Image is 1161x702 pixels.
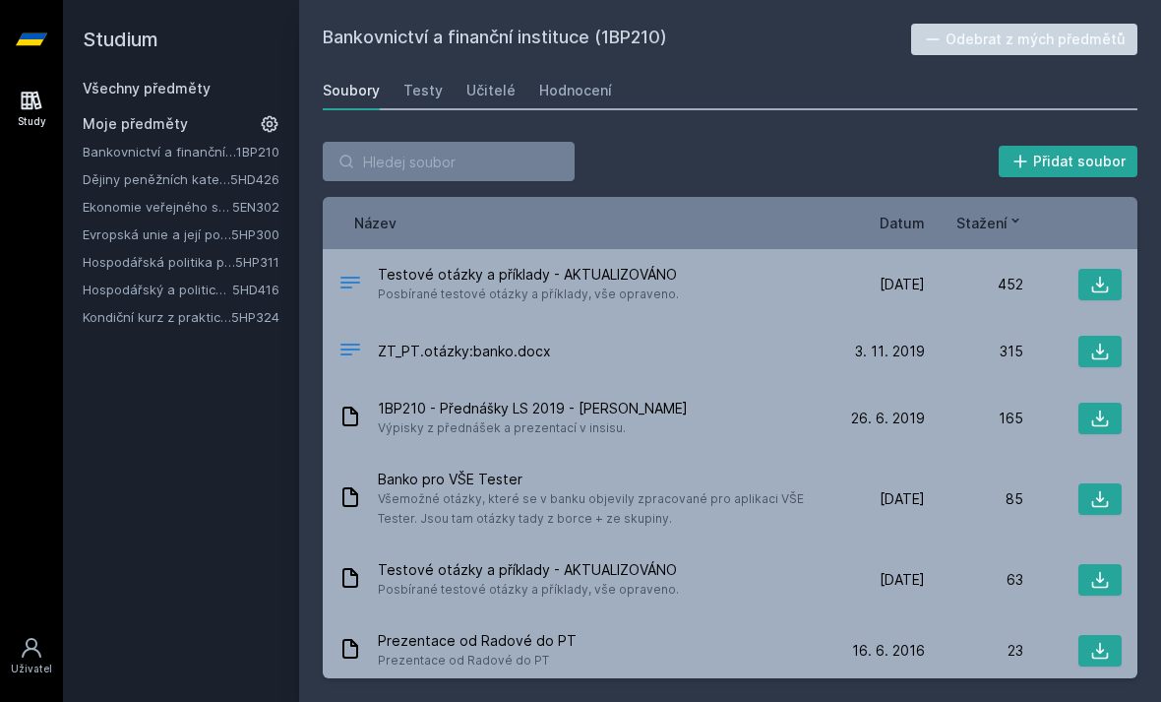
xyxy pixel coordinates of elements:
div: Hodnocení [539,81,612,100]
div: Study [18,114,46,129]
span: Výpisky z přednášek a prezentací v insisu. [378,418,688,438]
a: 5HD426 [230,171,279,187]
input: Hledej soubor [323,142,575,181]
a: Hospodářský a politický vývoj Evropy ve 20.století [83,280,232,299]
a: Study [4,79,59,139]
div: Uživatel [11,662,52,676]
span: Prezentace od Radové do PT [378,651,577,670]
h2: Bankovnictví a finanční instituce (1BP210) [323,24,911,55]
a: 5EN302 [232,199,279,215]
span: Testové otázky a příklady - AKTUALIZOVÁNO [378,265,679,285]
span: 3. 11. 2019 [855,342,925,361]
a: Kondiční kurz z praktické hospodářské politiky [83,307,231,327]
span: 1BP210 - Přednášky LS 2019 - [PERSON_NAME] [378,399,688,418]
button: Odebrat z mých předmětů [911,24,1138,55]
div: DOCX [338,338,362,366]
span: Stažení [956,213,1008,233]
span: 26. 6. 2019 [851,409,925,428]
div: 63 [925,570,1023,590]
a: 5HP324 [231,309,279,325]
span: [DATE] [880,489,925,509]
span: Testové otázky a příklady - AKTUALIZOVÁNO [378,560,679,580]
span: 16. 6. 2016 [852,641,925,661]
a: Hodnocení [539,71,612,110]
a: 5HD416 [232,282,279,297]
div: Soubory [323,81,380,100]
div: Testy [403,81,443,100]
a: Učitelé [466,71,516,110]
a: Bankovnictví a finanční instituce [83,142,236,161]
a: Uživatel [4,626,59,686]
div: 23 [925,641,1023,661]
span: Posbírané testové otázky a příklady, vše opraveno. [378,285,679,304]
a: 1BP210 [236,144,279,160]
div: .PDF [338,271,362,299]
div: 315 [925,342,1023,361]
span: Prezentace od Radové do PT [378,631,577,651]
span: Moje předměty [83,114,188,134]
div: Učitelé [466,81,516,100]
span: Všemožné otázky, které se v banku objevily zpracované pro aplikaci VŠE Tester. Jsou tam otázky ta... [378,489,819,529]
button: Přidat soubor [999,146,1138,177]
span: ZT_PT.otázky:banko.docx [378,342,551,361]
a: Soubory [323,71,380,110]
a: 5HP300 [231,226,279,242]
a: Hospodářská politika pro země bohaté na přírodní zdroje [83,252,235,272]
button: Název [354,213,397,233]
span: [DATE] [880,570,925,590]
div: 165 [925,409,1023,428]
button: Stažení [956,213,1023,233]
a: 5HP311 [235,254,279,270]
span: [DATE] [880,275,925,294]
div: 85 [925,489,1023,509]
a: Dějiny peněžních kategorií a institucí [83,169,230,189]
a: Testy [403,71,443,110]
div: 452 [925,275,1023,294]
span: Banko pro VŠE Tester [378,470,819,489]
a: Evropská unie a její politiky [83,224,231,244]
button: Datum [880,213,925,233]
a: Ekonomie veřejného sektoru [83,197,232,217]
a: Všechny předměty [83,80,211,96]
span: Posbírané testové otázky a příklady, vše opraveno. [378,580,679,600]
